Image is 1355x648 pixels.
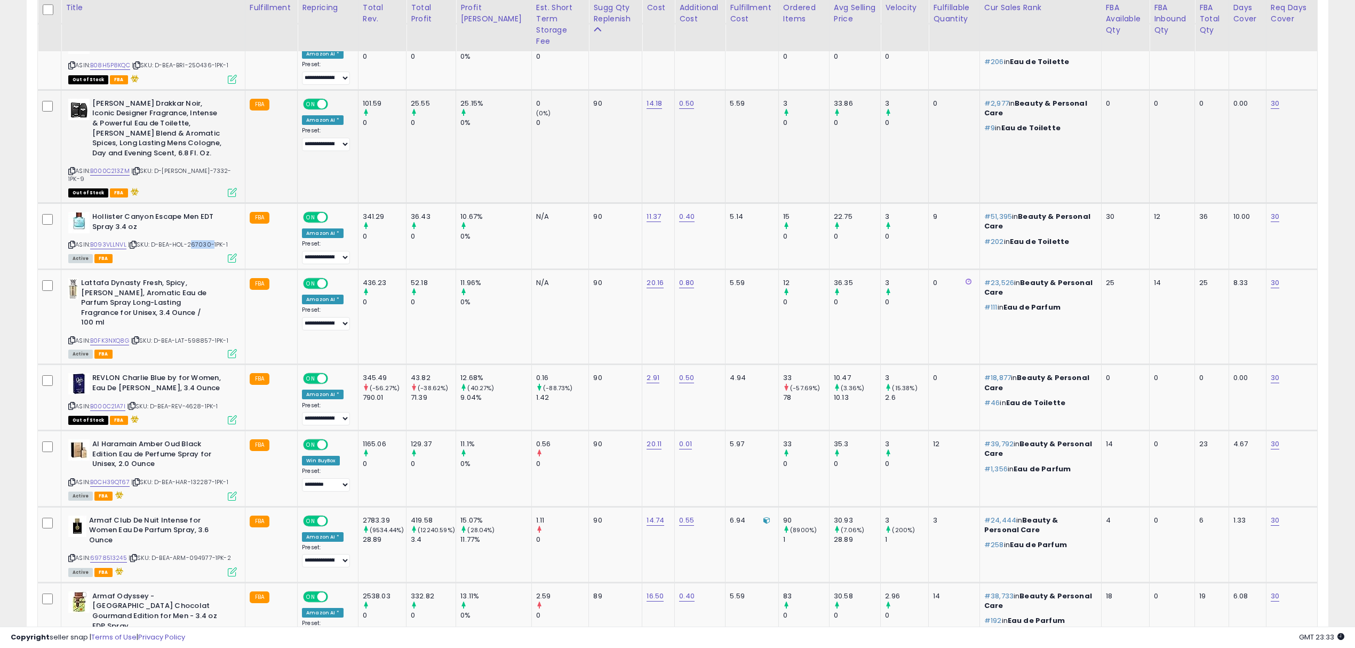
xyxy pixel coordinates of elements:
div: 11.1% [460,439,531,449]
small: (9534.44%) [370,526,404,534]
span: Beauty & Personal Care [984,439,1092,459]
div: 9.04% [460,393,531,402]
div: ASIN: [68,373,237,423]
span: FBA [94,254,113,263]
span: | SKU: D-BEA-REV-4628-1PK-1 [127,402,218,410]
small: (-38.62%) [418,384,448,392]
span: All listings that are currently out of stock and unavailable for purchase on Amazon [68,75,108,84]
span: | SKU: D-BEA-HAR-132287-1PK-1 [131,478,228,486]
div: 25 [1199,278,1220,288]
div: 0.16 [536,373,589,383]
i: hazardous material [113,491,124,499]
div: 36 [1199,212,1220,222]
a: 0.55 [679,515,694,526]
small: FBA [250,212,269,224]
div: 10.13 [834,393,880,402]
span: #46 [984,398,1000,408]
div: 52.18 [411,278,456,288]
div: ASIN: [68,99,237,196]
a: Terms of Use [91,632,137,642]
span: FBA [94,492,113,501]
div: 28.89 [363,535,406,544]
small: (8900%) [790,526,817,534]
div: 0 [834,232,880,241]
div: 4.67 [1233,439,1258,449]
small: (-88.73%) [543,384,572,392]
a: 11.37 [647,211,661,222]
div: 25.55 [411,99,456,108]
div: 0 [1106,373,1142,383]
div: 90 [593,439,634,449]
div: 0 [783,297,829,307]
div: Ordered Items [783,2,825,25]
div: ASIN: [68,33,237,83]
div: 0 [411,118,456,128]
span: Eau de Toilette [1006,398,1065,408]
div: 341.29 [363,212,406,222]
div: 33 [783,439,829,449]
div: Preset: [302,61,350,85]
div: 0 [834,297,880,307]
div: 9 [933,212,971,222]
span: Beauty & Personal Care [984,373,1089,392]
a: 30 [1271,211,1279,222]
div: 33.86 [834,99,880,108]
div: 0 [411,459,456,469]
b: Hollister Canyon Escape Men EDT Spray 3.4 oz [92,212,222,234]
div: 0 [363,232,406,241]
div: 0 [1199,373,1220,383]
div: 345.49 [363,373,406,383]
span: ON [304,213,317,222]
div: 0 [1154,439,1186,449]
span: Eau de Toilette [1001,123,1061,133]
div: 0 [933,373,971,383]
div: 8.33 [1233,278,1258,288]
a: B0FK3NXQ8G [90,336,129,345]
div: 0 [885,118,928,128]
a: 14.74 [647,515,664,526]
div: 36.43 [411,212,456,222]
div: 0.00 [1233,373,1258,383]
div: 0% [460,459,531,469]
span: Eau de Parfum [1003,302,1061,312]
div: 0 [1154,516,1186,525]
div: 12.68% [460,373,531,383]
p: in [984,439,1093,459]
div: 12 [783,278,829,288]
div: FBA Available Qty [1106,2,1145,36]
div: ASIN: [68,516,237,575]
div: 12 [1154,212,1186,222]
span: All listings that are currently out of stock and unavailable for purchase on Amazon [68,188,108,197]
div: Repricing [302,2,354,13]
i: hazardous material [128,415,139,423]
div: 419.58 [411,516,456,525]
div: 25 [1106,278,1142,288]
span: FBA [110,75,128,84]
div: 30.93 [834,516,880,525]
div: 10.00 [1233,212,1258,222]
span: #206 [984,57,1004,67]
div: 0 [411,297,456,307]
div: 12 [933,439,971,449]
a: 20.11 [647,439,661,449]
div: 5.97 [730,439,770,449]
div: 90 [593,516,634,525]
div: 5.14 [730,212,770,222]
div: 90 [593,278,634,288]
div: 0 [411,232,456,241]
span: OFF [326,99,344,108]
span: ON [304,440,317,449]
div: 15.07% [460,516,531,525]
div: 30 [1106,212,1142,222]
p: in [984,398,1093,408]
div: 0 [933,278,971,288]
div: 35.3 [834,439,880,449]
span: #24,444 [984,515,1016,525]
div: 0 [885,52,928,61]
small: (15.38%) [892,384,917,392]
a: 0.50 [679,373,694,383]
span: #9 [984,123,995,133]
b: Armaf Club De Nuit Intense for Women Eau De Parfum Spray, 3.6 Ounce [89,516,219,548]
a: 30 [1271,591,1279,602]
span: | SKU: D-BEA-HOL-267030-1PK-1 [128,240,228,249]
